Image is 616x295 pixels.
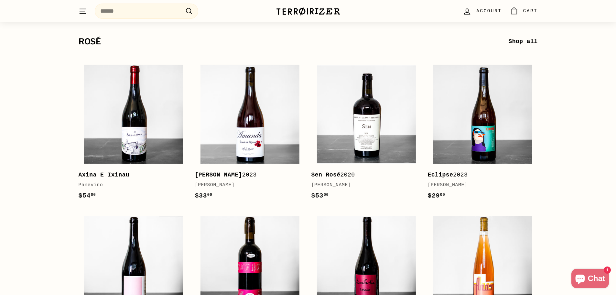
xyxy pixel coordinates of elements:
span: $29 [428,192,445,199]
sup: 00 [324,193,329,197]
a: Sen Rosé2020[PERSON_NAME] [311,59,421,208]
b: [PERSON_NAME] [195,172,242,178]
span: Account [476,7,502,15]
div: 2020 [311,170,415,180]
h2: Rosé [79,37,509,46]
span: $53 [311,192,329,199]
span: $54 [79,192,96,199]
div: [PERSON_NAME] [428,181,531,189]
b: Sen Rosé [311,172,340,178]
a: Eclipse2023[PERSON_NAME] [428,59,538,208]
div: 2023 [195,170,298,180]
sup: 00 [440,193,445,197]
div: Panevino [79,181,182,189]
a: Account [459,2,505,21]
a: Cart [506,2,542,21]
a: [PERSON_NAME]2023[PERSON_NAME] [195,59,305,208]
div: 2023 [428,170,531,180]
sup: 00 [91,193,96,197]
b: Axina E Ixinau [79,172,130,178]
b: Eclipse [428,172,453,178]
sup: 00 [207,193,212,197]
span: $33 [195,192,212,199]
div: [PERSON_NAME] [195,181,298,189]
a: Axina E Ixinau Panevino [79,59,189,208]
inbox-online-store-chat: Shopify online store chat [569,269,611,290]
div: [PERSON_NAME] [311,181,415,189]
a: Shop all [508,37,537,46]
span: Cart [523,7,538,15]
